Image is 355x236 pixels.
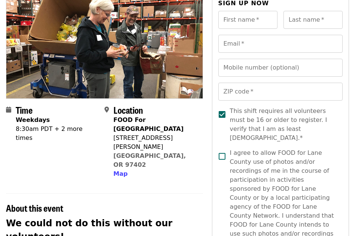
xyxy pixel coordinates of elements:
[113,170,128,177] span: Map
[113,169,128,178] button: Map
[218,59,343,77] input: Mobile number (optional)
[113,152,186,168] a: [GEOGRAPHIC_DATA], OR 97402
[104,106,109,113] i: map-marker-alt icon
[218,35,343,53] input: Email
[113,116,183,132] strong: FOOD For [GEOGRAPHIC_DATA]
[16,103,33,116] span: Time
[218,83,343,101] input: ZIP code
[16,116,50,123] strong: Weekdays
[218,11,277,29] input: First name
[6,106,11,113] i: calendar icon
[283,11,343,29] input: Last name
[16,125,98,142] div: 8:30am PDT + 2 more times
[113,103,143,116] span: Location
[6,201,63,214] span: About this event
[230,107,337,142] span: This shift requires all volunteers must be 16 or older to register. I verify that I am as least [...
[113,134,197,151] div: [STREET_ADDRESS][PERSON_NAME]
